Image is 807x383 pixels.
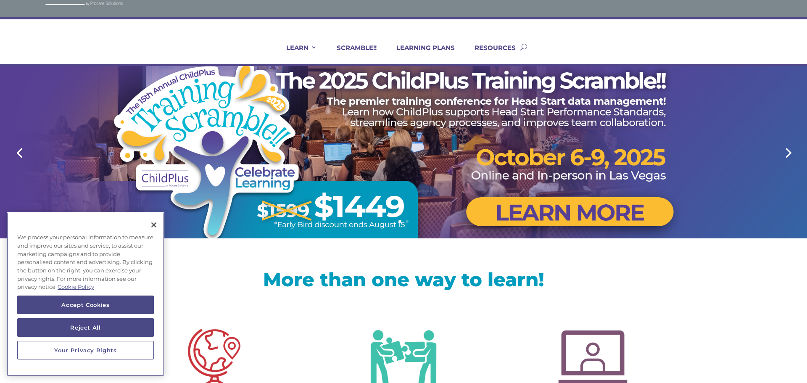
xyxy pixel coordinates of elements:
a: LEARN [276,44,317,64]
div: Privacy [7,212,164,376]
a: More information about your privacy, opens in a new tab [58,283,94,290]
a: LEARNING PLANS [386,44,455,64]
button: Close [145,216,163,234]
a: 1 [398,220,401,223]
a: RESOURCES [464,44,516,64]
button: Accept Cookies [17,296,154,314]
button: Your Privacy Rights [17,341,154,359]
div: We process your personal information to measure and improve our sites and service, to assist our ... [7,229,164,296]
a: 2 [406,220,409,223]
h1: More than one way to learn! [134,270,672,293]
div: Cookie banner [7,212,164,376]
a: SCRAMBLE!! [326,44,377,64]
button: Reject All [17,318,154,337]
